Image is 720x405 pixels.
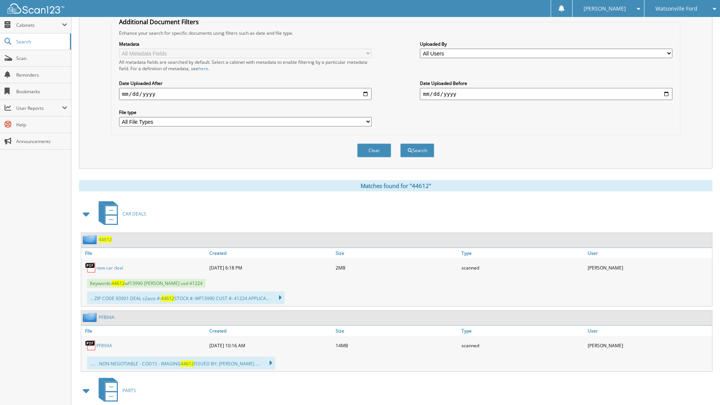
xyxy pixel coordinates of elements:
[96,265,123,271] a: new car deal
[400,143,434,157] button: Search
[81,248,207,258] a: File
[16,55,67,62] span: Scan
[207,260,334,275] div: [DATE] 6:18 PM
[115,18,203,26] legend: Additional Document Filters
[94,199,146,229] a: CAR DEALS
[81,326,207,336] a: File
[85,262,96,273] img: PDF.png
[207,248,334,258] a: Created
[161,295,174,302] span: 44612
[85,340,96,351] img: PDF.png
[16,122,67,128] span: Help
[16,72,67,78] span: Reminders
[334,248,460,258] a: Size
[119,59,372,72] div: All metadata fields are searched by default. Select a cabinet with metadata to enable filtering b...
[119,109,372,115] label: File type
[682,369,720,405] iframe: Chat Widget
[8,3,64,14] img: scan123-logo-white.svg
[16,105,62,111] span: User Reports
[79,180,712,191] div: Matches found for "44612"
[111,280,125,286] span: 44612
[122,211,146,217] span: CAR DEALS
[16,22,62,28] span: Cabinets
[334,326,460,336] a: Size
[122,387,136,394] span: PARTS
[87,357,275,370] div: ..... . NON-NEGOTIABLE - COD1S - IMAGING ISSUED BY: [PERSON_NAME] ....
[586,260,712,275] div: [PERSON_NAME]
[87,291,285,304] div: ... ZIP CODE 93901 DEAL s2asis #: STOCK #: WF13990 CUST #: 41224 APPLICA...
[420,88,672,100] input: end
[207,326,334,336] a: Created
[87,279,206,288] span: Keywords: wf13990 [PERSON_NAME] usd 41224
[460,326,586,336] a: Type
[198,65,208,72] a: here
[16,88,67,95] span: Bookmarks
[119,80,372,86] label: Date Uploaded After
[584,6,626,11] span: [PERSON_NAME]
[119,88,372,100] input: start
[83,235,99,244] img: folder2.png
[16,138,67,145] span: Announcements
[99,236,112,243] a: 44612
[83,313,99,322] img: folder2.png
[357,143,391,157] button: Clear
[460,338,586,353] div: scanned
[586,338,712,353] div: [PERSON_NAME]
[16,38,66,45] span: Search
[655,6,697,11] span: Watsonville Ford
[96,342,112,349] a: PF894A
[119,41,372,47] label: Metadata
[420,80,672,86] label: Date Uploaded Before
[420,41,672,47] label: Uploaded By
[181,360,194,367] span: 44612
[460,248,586,258] a: Type
[115,30,676,36] div: Enhance your search for specific documents using filters such as date and file type.
[99,314,115,320] a: PF894A
[586,248,712,258] a: User
[334,338,460,353] div: 14MB
[334,260,460,275] div: 2MB
[207,338,334,353] div: [DATE] 10:16 AM
[460,260,586,275] div: scanned
[586,326,712,336] a: User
